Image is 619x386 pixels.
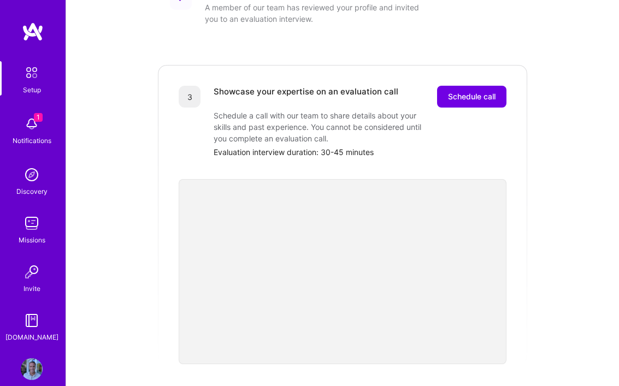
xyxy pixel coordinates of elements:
a: User Avatar [18,358,45,380]
div: A member of our team has reviewed your profile and invited you to an evaluation interview. [205,2,423,25]
div: [DOMAIN_NAME] [5,331,58,343]
span: 1 [34,113,43,122]
img: logo [22,22,44,41]
img: discovery [21,164,43,186]
img: teamwork [21,212,43,234]
div: Showcase your expertise on an evaluation call [214,86,398,108]
iframe: video [179,179,506,364]
img: Invite [21,261,43,283]
div: Missions [19,234,45,246]
div: Setup [23,84,41,96]
div: Notifications [13,135,51,146]
div: Schedule a call with our team to share details about your skills and past experience. You cannot ... [214,110,432,144]
div: Evaluation interview duration: 30-45 minutes [214,146,506,158]
button: Schedule call [437,86,506,108]
div: Invite [23,283,40,294]
div: Discovery [16,186,48,197]
img: User Avatar [21,358,43,380]
img: guide book [21,310,43,331]
img: bell [21,113,43,135]
img: setup [20,61,43,84]
div: 3 [179,86,201,108]
span: Schedule call [448,91,496,102]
